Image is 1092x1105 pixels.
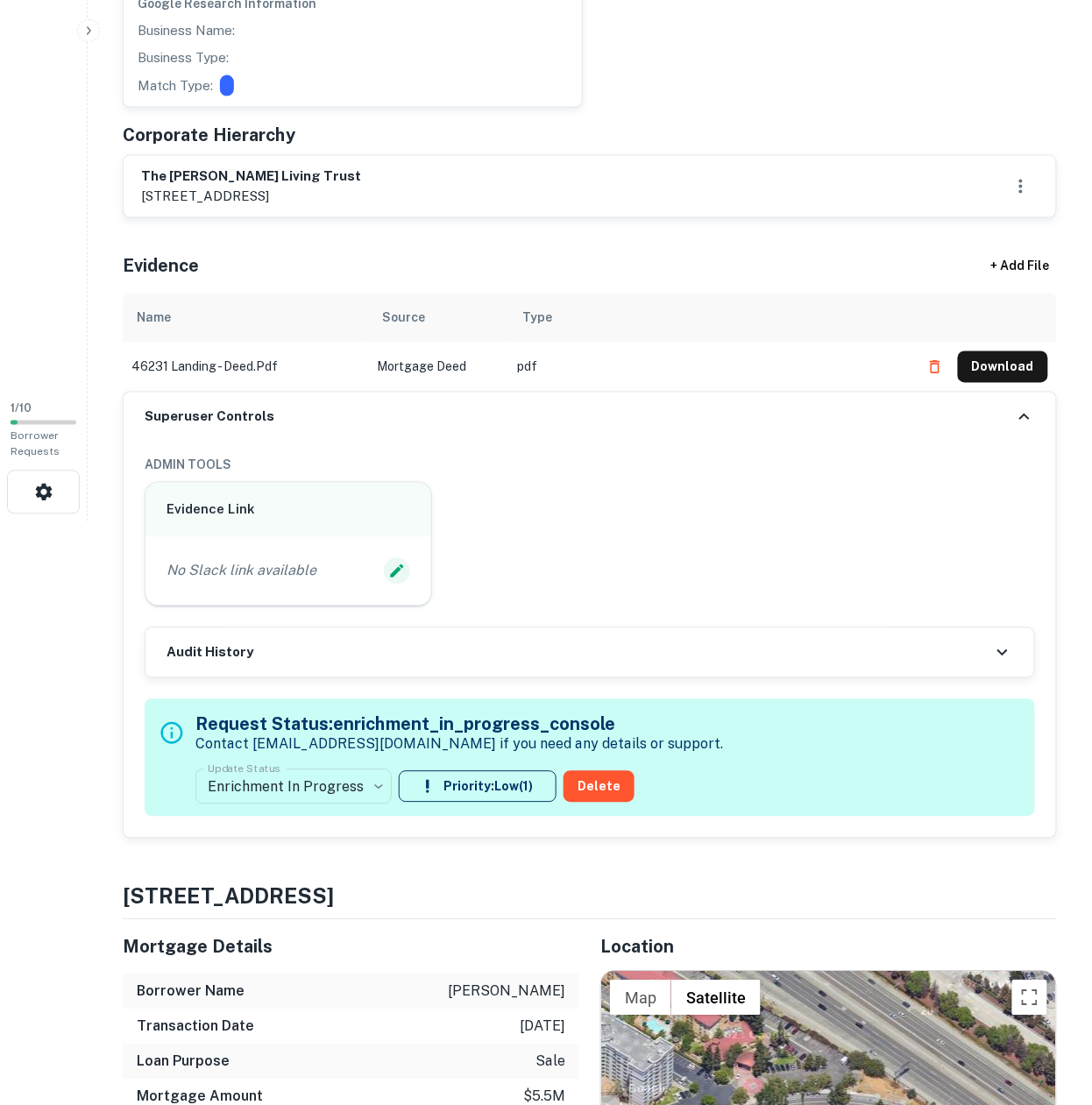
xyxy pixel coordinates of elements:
td: Mortgage Deed [368,343,508,392]
button: Show street map [610,981,671,1016]
p: Business Name: [138,20,235,41]
h6: Audit History [167,643,253,663]
button: Delete [564,771,635,803]
span: 1 / 10 [11,402,32,415]
h5: Location [600,934,1057,960]
h6: Transaction Date [137,1016,254,1038]
th: Name [123,294,368,343]
h6: Borrower Name [137,981,245,1002]
button: Show satellite imagery [671,981,761,1016]
p: [DATE] [520,1016,565,1038]
button: Priority:Low(1) [399,771,557,803]
h6: Evidence Link [167,500,410,521]
p: No Slack link available [167,561,316,582]
p: sale [535,1052,565,1073]
h5: Mortgage Details [123,934,579,960]
h5: Corporate Hierarchy [123,122,295,148]
h6: Superuser Controls [145,407,274,428]
div: + Add File [959,251,1081,283]
button: Delete file [919,353,951,381]
p: Business Type: [138,47,229,68]
div: Enrichment In Progress [195,762,392,811]
label: Update Status [208,761,280,776]
h4: [STREET_ADDRESS] [123,881,1057,912]
span: Borrower Requests [11,430,60,458]
h5: Evidence [123,253,199,280]
div: Type [522,308,552,329]
h5: Request Status: enrichment_in_progress_console [195,712,723,738]
h6: Loan Purpose [137,1052,230,1073]
p: [PERSON_NAME] [448,981,565,1002]
td: 46231 landing - deed.pdf [123,343,368,392]
p: Contact [EMAIL_ADDRESS][DOMAIN_NAME] if you need any details or support. [195,734,723,755]
td: pdf [508,343,911,392]
th: Type [508,294,911,343]
button: Download [958,351,1048,383]
p: [STREET_ADDRESS] [141,186,361,207]
iframe: Chat Widget [1004,965,1092,1049]
div: Name [137,308,171,329]
h6: the [PERSON_NAME] living trust [141,166,361,187]
div: Source [382,308,425,329]
th: Source [368,294,508,343]
div: scrollable content [123,294,1057,392]
h6: ADMIN TOOLS [145,456,1035,475]
button: Edit Slack Link [384,558,410,584]
p: Match Type: [138,75,213,96]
